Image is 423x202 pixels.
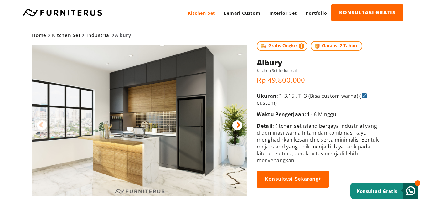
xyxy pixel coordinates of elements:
[257,75,382,85] p: Rp 49.800.000
[257,57,382,68] h1: Albury
[350,183,418,199] a: Konsultasi Gratis
[301,4,331,22] a: Portfolio
[257,111,307,118] span: Waktu Pengerjaan:
[257,122,274,129] span: Detail:
[257,68,382,73] h5: Kitchen Set Industrial
[32,32,131,38] span: Albury
[260,43,267,49] img: shipping.jpg
[257,41,307,51] span: Gratis Ongkir
[32,32,46,38] a: Home
[362,93,367,98] img: ☑
[219,4,265,22] a: Lemari Custom
[331,4,403,21] a: KONSULTASI GRATIS
[86,32,111,38] a: Industrial
[357,188,397,194] small: Konsultasi Gratis
[257,171,329,188] button: Konsultasi Sekarang
[265,4,302,22] a: Interior Set
[257,92,278,99] span: Ukuran:
[257,111,382,118] p: 4 - 6 Minggu
[52,32,80,38] a: Kitchen Set
[257,92,382,106] p: P: 3.15 , T: 3 (Bisa custom warna) ( custom)
[311,41,362,51] span: Garansi 2 Tahun
[314,43,321,49] img: protect.png
[299,43,304,49] img: info-colored.png
[257,122,382,164] p: Kitchen set island bergaya industrial yang didominasi warna hitam dan kombinasi kayu menghadirkan...
[183,4,219,22] a: Kitchen Set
